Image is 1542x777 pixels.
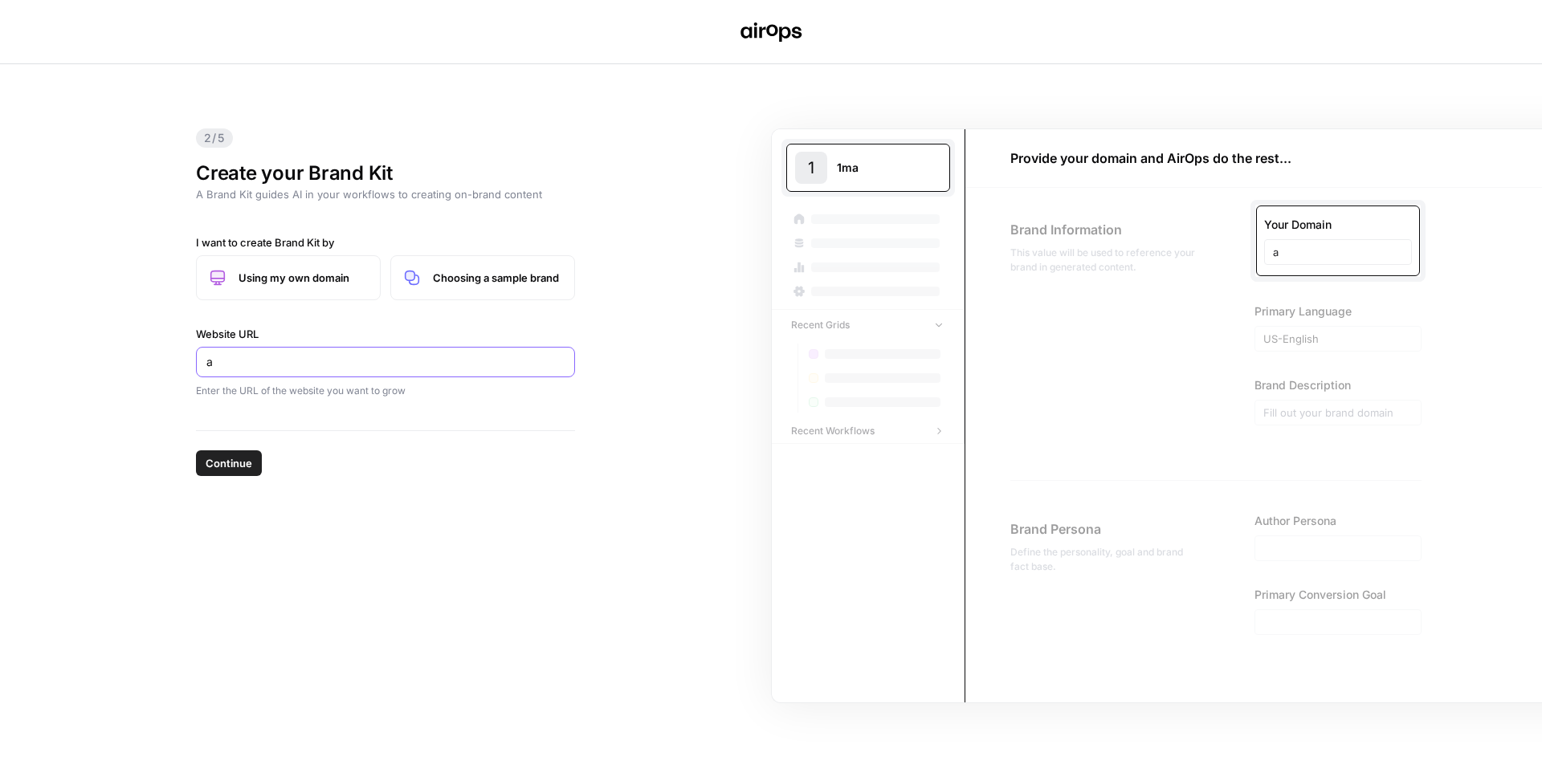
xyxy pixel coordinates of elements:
[196,326,575,342] label: Website URL
[196,186,575,202] p: A Brand Kit guides AI in your workflows to creating on-brand content
[196,450,262,476] button: Continue
[206,354,565,370] input: www.spaceops.com
[196,128,233,148] span: 2/5
[196,161,575,186] h1: Create your Brand Kit
[206,455,252,471] span: Continue
[196,234,575,250] label: I want to create Brand Kit by
[239,270,367,286] span: Using my own domain
[808,157,814,179] span: 1
[196,384,575,398] div: Enter the URL of the website you want to grow
[433,270,561,286] span: Choosing a sample brand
